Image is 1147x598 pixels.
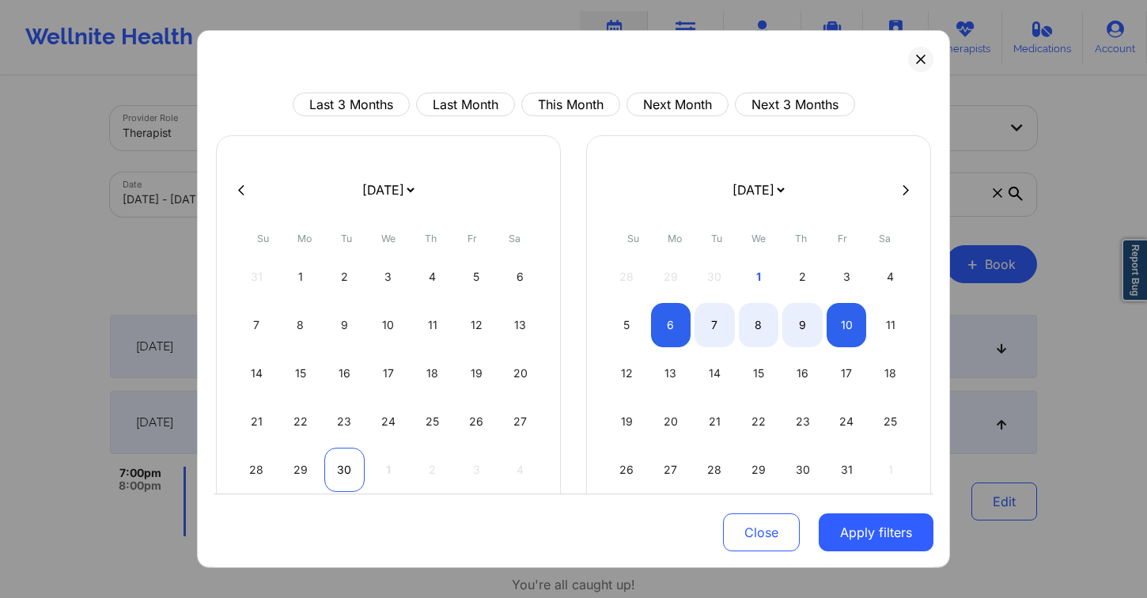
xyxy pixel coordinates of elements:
div: Fri Oct 03 2025 [827,255,867,299]
abbr: Friday [838,233,847,244]
div: Tue Oct 28 2025 [695,448,735,492]
div: Mon Sep 08 2025 [281,303,321,347]
div: Thu Oct 02 2025 [782,255,823,299]
div: Sun Sep 28 2025 [237,448,277,492]
abbr: Sunday [627,233,639,244]
div: Tue Oct 21 2025 [695,399,735,444]
div: Wed Oct 08 2025 [739,303,779,347]
div: Thu Oct 16 2025 [782,351,823,396]
abbr: Thursday [425,233,437,244]
abbr: Saturday [509,233,521,244]
div: Sun Sep 21 2025 [237,399,277,444]
button: Next Month [626,93,729,116]
div: Mon Sep 01 2025 [281,255,321,299]
abbr: Tuesday [341,233,352,244]
div: Mon Sep 22 2025 [281,399,321,444]
abbr: Monday [668,233,682,244]
abbr: Sunday [257,233,269,244]
div: Wed Sep 03 2025 [369,255,409,299]
div: Sat Oct 11 2025 [870,303,910,347]
div: Sat Oct 04 2025 [870,255,910,299]
div: Thu Sep 11 2025 [412,303,452,347]
div: Thu Oct 09 2025 [782,303,823,347]
div: Sun Oct 12 2025 [607,351,647,396]
div: Mon Oct 13 2025 [651,351,691,396]
div: Fri Oct 10 2025 [827,303,867,347]
abbr: Wednesday [381,233,396,244]
div: Tue Sep 30 2025 [324,448,365,492]
abbr: Friday [468,233,477,244]
button: Close [723,513,800,551]
div: Tue Sep 02 2025 [324,255,365,299]
div: Mon Oct 27 2025 [651,448,691,492]
abbr: Thursday [795,233,807,244]
div: Fri Oct 31 2025 [827,448,867,492]
button: Next 3 Months [735,93,855,116]
div: Tue Sep 09 2025 [324,303,365,347]
div: Wed Oct 01 2025 [739,255,779,299]
div: Mon Sep 15 2025 [281,351,321,396]
div: Fri Sep 12 2025 [456,303,497,347]
div: Thu Sep 04 2025 [412,255,452,299]
div: Sun Oct 05 2025 [607,303,647,347]
button: This Month [521,93,620,116]
div: Fri Sep 05 2025 [456,255,497,299]
div: Mon Oct 06 2025 [651,303,691,347]
button: Last 3 Months [293,93,410,116]
div: Tue Oct 07 2025 [695,303,735,347]
div: Fri Sep 19 2025 [456,351,497,396]
div: Wed Oct 22 2025 [739,399,779,444]
div: Wed Sep 10 2025 [369,303,409,347]
button: Apply filters [819,513,933,551]
div: Wed Oct 29 2025 [739,448,779,492]
div: Sat Oct 18 2025 [870,351,910,396]
div: Wed Sep 17 2025 [369,351,409,396]
abbr: Wednesday [751,233,766,244]
div: Sat Sep 27 2025 [500,399,540,444]
div: Sat Sep 06 2025 [500,255,540,299]
div: Tue Sep 23 2025 [324,399,365,444]
div: Fri Oct 24 2025 [827,399,867,444]
div: Thu Oct 23 2025 [782,399,823,444]
abbr: Saturday [879,233,891,244]
div: Mon Sep 29 2025 [281,448,321,492]
div: Thu Oct 30 2025 [782,448,823,492]
div: Sun Sep 14 2025 [237,351,277,396]
div: Tue Sep 16 2025 [324,351,365,396]
div: Sun Oct 19 2025 [607,399,647,444]
div: Wed Oct 15 2025 [739,351,779,396]
button: Last Month [416,93,515,116]
div: Wed Sep 24 2025 [369,399,409,444]
div: Fri Oct 17 2025 [827,351,867,396]
div: Mon Oct 20 2025 [651,399,691,444]
div: Tue Oct 14 2025 [695,351,735,396]
div: Sat Sep 13 2025 [500,303,540,347]
div: Fri Sep 26 2025 [456,399,497,444]
div: Sun Oct 26 2025 [607,448,647,492]
div: Sun Sep 07 2025 [237,303,277,347]
div: Thu Sep 18 2025 [412,351,452,396]
div: Sat Sep 20 2025 [500,351,540,396]
abbr: Tuesday [711,233,722,244]
div: Sat Oct 25 2025 [870,399,910,444]
div: Thu Sep 25 2025 [412,399,452,444]
abbr: Monday [297,233,312,244]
